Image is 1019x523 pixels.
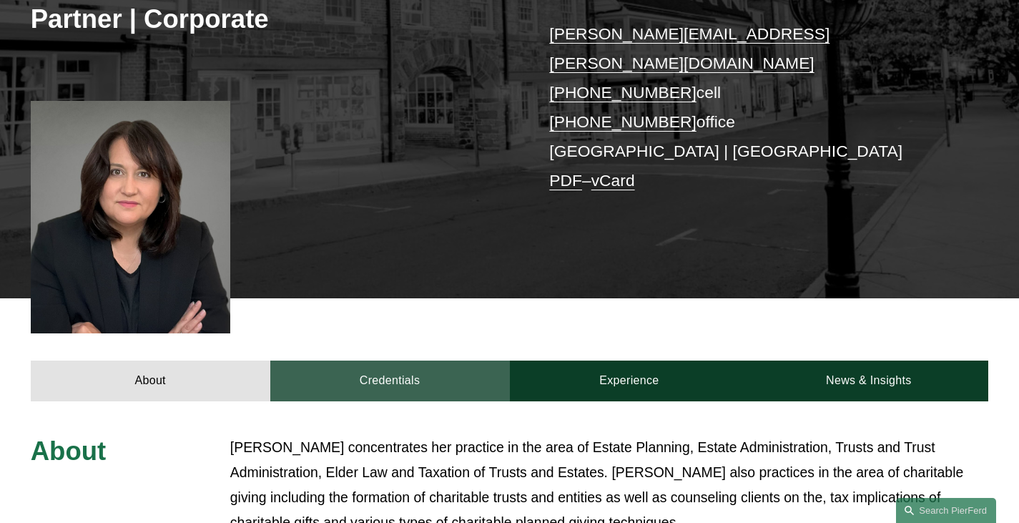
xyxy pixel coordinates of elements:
[31,3,510,35] h3: Partner | Corporate
[510,361,749,402] a: Experience
[749,361,988,402] a: News & Insights
[549,83,696,102] a: [PHONE_NUMBER]
[270,361,510,402] a: Credentials
[896,498,996,523] a: Search this site
[549,24,830,72] a: [PERSON_NAME][EMAIL_ADDRESS][PERSON_NAME][DOMAIN_NAME]
[31,436,106,466] span: About
[31,361,270,402] a: About
[549,19,948,196] p: cell office [GEOGRAPHIC_DATA] | [GEOGRAPHIC_DATA] –
[549,171,582,190] a: PDF
[591,171,635,190] a: vCard
[549,112,696,131] a: [PHONE_NUMBER]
